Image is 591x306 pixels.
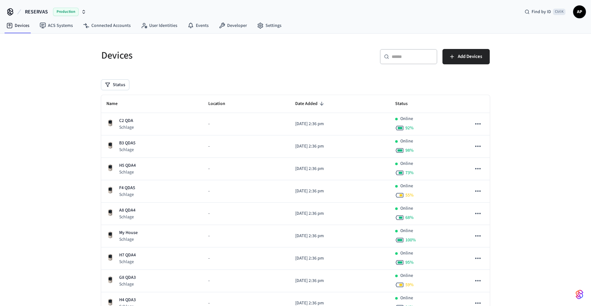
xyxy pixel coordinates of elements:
[35,20,78,31] a: ACS Systems
[532,9,551,15] span: Find by ID
[53,8,79,16] span: Production
[208,233,210,239] span: -
[400,183,413,189] p: Online
[295,233,385,239] p: [DATE] 2:36 pm
[405,259,414,266] span: 95 %
[106,186,114,194] img: Schlage Sense Smart Deadbolt with Camelot Trim, Front
[442,49,490,64] button: Add Devices
[400,160,413,167] p: Online
[106,254,114,261] img: Schlage Sense Smart Deadbolt with Camelot Trim, Front
[400,295,413,302] p: Online
[208,188,210,195] span: -
[106,164,114,172] img: Schlage Sense Smart Deadbolt with Camelot Trim, Front
[119,207,135,214] p: A8 QDA4
[208,278,210,284] span: -
[405,125,414,131] span: 92 %
[214,20,252,31] a: Developer
[208,255,210,262] span: -
[106,209,114,216] img: Schlage Sense Smart Deadbolt with Camelot Trim, Front
[182,20,214,31] a: Events
[119,229,138,236] p: My House
[400,228,413,234] p: Online
[405,192,414,198] span: 55 %
[405,170,414,176] span: 73 %
[208,121,210,127] span: -
[106,231,114,239] img: Schlage Sense Smart Deadbolt with Camelot Trim, Front
[573,5,586,18] button: AP
[106,141,114,149] img: Schlage Sense Smart Deadbolt with Camelot Trim, Front
[119,140,135,147] p: B3 QDA5
[119,162,136,169] p: H5 QDA4
[295,165,385,172] p: [DATE] 2:36 pm
[295,210,385,217] p: [DATE] 2:36 pm
[119,169,136,175] p: Schlage
[208,143,210,150] span: -
[119,191,135,198] p: Schlage
[553,9,565,15] span: Ctrl K
[119,214,135,220] p: Schlage
[119,236,138,243] p: Schlage
[405,214,414,221] span: 68 %
[119,259,136,265] p: Schlage
[119,117,134,124] p: C2 QDA
[208,210,210,217] span: -
[25,8,48,16] span: RESERVAS
[119,281,136,287] p: Schlage
[252,20,287,31] a: Settings
[405,282,414,288] span: 59 %
[400,138,413,145] p: Online
[295,99,326,109] span: Date Added
[119,252,136,259] p: H7 QDA4
[78,20,136,31] a: Connected Accounts
[119,274,136,281] p: G8 QDA3
[106,99,126,109] span: Name
[106,276,114,284] img: Schlage Sense Smart Deadbolt with Camelot Trim, Front
[400,116,413,122] p: Online
[400,250,413,257] p: Online
[119,124,134,131] p: Schlage
[295,121,385,127] p: [DATE] 2:36 pm
[395,99,416,109] span: Status
[208,165,210,172] span: -
[101,80,129,90] button: Status
[208,99,234,109] span: Location
[574,6,585,18] span: AP
[295,188,385,195] p: [DATE] 2:36 pm
[101,49,292,62] h5: Devices
[405,147,414,154] span: 98 %
[400,272,413,279] p: Online
[1,20,35,31] a: Devices
[519,6,571,18] div: Find by IDCtrl K
[119,185,135,191] p: F4 QDA5
[106,119,114,127] img: Schlage Sense Smart Deadbolt with Camelot Trim, Front
[119,147,135,153] p: Schlage
[458,52,482,61] span: Add Devices
[295,278,385,284] p: [DATE] 2:36 pm
[119,297,136,303] p: H4 QDA3
[405,237,416,243] span: 100 %
[106,298,114,306] img: Schlage Sense Smart Deadbolt with Camelot Trim, Front
[295,143,385,150] p: [DATE] 2:36 pm
[576,289,583,300] img: SeamLogoGradient.69752ec5.svg
[400,205,413,212] p: Online
[136,20,182,31] a: User Identities
[295,255,385,262] p: [DATE] 2:36 pm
